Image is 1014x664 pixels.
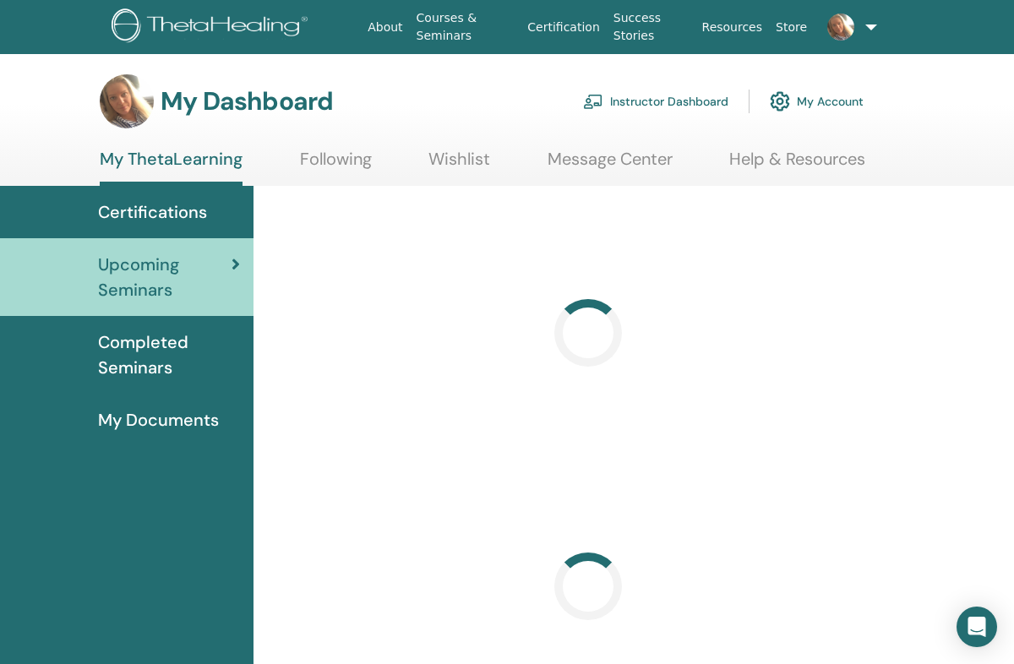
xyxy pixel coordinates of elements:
[769,12,814,43] a: Store
[98,252,232,302] span: Upcoming Seminars
[583,94,603,109] img: chalkboard-teacher.svg
[161,86,333,117] h3: My Dashboard
[112,8,313,46] img: logo.png
[521,12,606,43] a: Certification
[770,83,864,120] a: My Account
[729,149,865,182] a: Help & Resources
[98,407,219,433] span: My Documents
[98,329,240,380] span: Completed Seminars
[827,14,854,41] img: default.jpg
[770,87,790,116] img: cog.svg
[100,74,154,128] img: default.jpg
[548,149,673,182] a: Message Center
[98,199,207,225] span: Certifications
[428,149,490,182] a: Wishlist
[300,149,372,182] a: Following
[100,149,243,186] a: My ThetaLearning
[410,3,521,52] a: Courses & Seminars
[957,607,997,647] div: Open Intercom Messenger
[583,83,728,120] a: Instructor Dashboard
[607,3,695,52] a: Success Stories
[361,12,409,43] a: About
[695,12,770,43] a: Resources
